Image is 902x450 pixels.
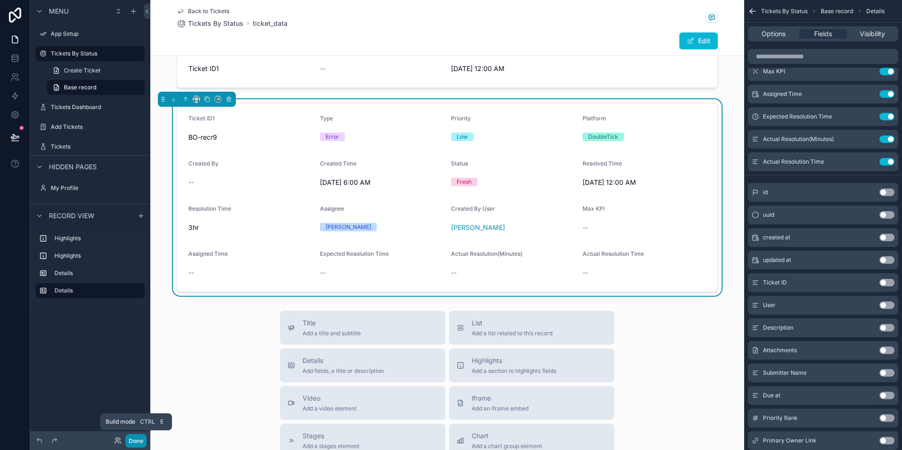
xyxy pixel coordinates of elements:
[451,205,495,212] span: Created By User
[188,205,231,212] span: Resolution Time
[188,133,312,142] span: BO-recr9
[49,211,94,221] span: Record view
[188,268,194,277] span: --
[188,250,228,257] span: Assigned Time
[763,135,834,143] span: Actual Resolution(Minutes)
[449,311,614,345] button: ListAdd a list related to this record
[36,139,145,154] a: Tickets
[472,318,552,328] span: List
[51,50,139,57] label: Tickets By Status
[457,178,472,186] div: Fresh
[54,269,141,277] label: Details
[303,394,357,403] span: Video
[36,119,145,134] a: Add Tickets
[303,356,384,365] span: Details
[457,133,468,141] div: Low
[451,268,457,277] span: --
[188,223,312,232] span: 3hr
[30,227,150,308] div: scrollable content
[177,19,243,28] a: Tickets By Status
[583,160,622,167] span: Resolved Time
[821,8,853,15] span: Base record
[188,8,229,15] span: Back to Tickets
[253,19,288,28] a: ticket_data
[36,26,145,41] a: App Setup
[451,160,468,167] span: Status
[583,223,588,232] span: --
[303,431,359,441] span: Stages
[280,386,445,420] button: VideoAdd a video element
[472,367,556,375] span: Add a section to highlights fields
[64,67,101,74] span: Create Ticket
[451,115,471,122] span: Priority
[761,8,808,15] span: Tickets By Status
[51,143,143,150] label: Tickets
[763,234,790,241] span: created at
[177,8,229,15] a: Back to Tickets
[583,268,588,277] span: --
[320,160,357,167] span: Created Time
[763,158,824,166] span: Actual Resolution Time
[763,90,802,98] span: Assigned Time
[763,347,797,354] span: Attachments
[280,348,445,382] button: DetailsAdd fields, a title or description
[188,19,243,28] span: Tickets By Status
[51,103,143,111] label: Tickets Dashboard
[280,311,445,345] button: TitleAdd a title and subtitle
[303,318,361,328] span: Title
[47,80,145,95] a: Base record
[106,418,135,426] span: Build mode
[320,115,333,122] span: Type
[763,279,787,286] span: Ticket ID
[472,442,542,450] span: Add a chart group element
[36,100,145,115] a: Tickets Dashboard
[472,330,552,337] span: Add a list related to this record
[188,160,218,167] span: Created By
[125,434,147,448] button: Done
[472,431,542,441] span: Chart
[679,32,718,49] button: Edit
[64,84,96,91] span: Base record
[36,46,145,61] a: Tickets By Status
[47,63,145,78] a: Create Ticket
[49,7,69,16] span: Menu
[451,223,505,232] a: [PERSON_NAME]
[36,181,145,196] a: My Profile
[763,301,776,309] span: User
[188,178,194,187] span: --
[326,133,339,141] div: Error
[866,8,885,15] span: Details
[583,205,605,212] span: Max KPI
[51,184,143,192] label: My Profile
[303,330,361,337] span: Add a title and subtitle
[449,386,614,420] button: iframeAdd an iframe embed
[54,252,141,260] label: Highlights
[54,287,137,294] label: Details
[763,392,780,399] span: Due at
[188,115,215,122] span: Ticket ID1
[763,68,785,75] span: Max KPI
[763,113,832,120] span: Expected Resolution Time
[814,29,832,39] span: Fields
[303,367,384,375] span: Add fields, a title or description
[303,405,357,412] span: Add a video element
[320,205,344,212] span: Assignee
[472,356,556,365] span: Highlights
[583,178,707,187] span: [DATE] 12:00 AM
[763,189,768,196] span: id
[51,123,143,131] label: Add Tickets
[588,133,618,141] div: DoubleTick
[583,250,644,257] span: Actual Resolution Time
[763,414,798,422] span: Priority Rank
[860,29,885,39] span: Visibility
[583,115,606,122] span: Platform
[449,348,614,382] button: HighlightsAdd a section to highlights fields
[320,250,389,257] span: Expected Resolution Time
[763,256,791,264] span: updated at
[451,250,522,257] span: Actual Resolution(Minutes)
[54,235,141,242] label: Highlights
[472,405,529,412] span: Add an iframe embed
[49,162,97,172] span: Hidden pages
